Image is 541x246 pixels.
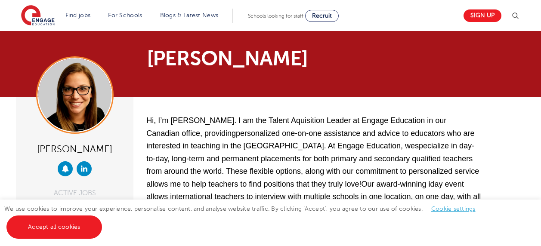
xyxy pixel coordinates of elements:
[146,141,479,188] span: specialize in day-to-day, long-term and permanent placements for both primary and secondary quali...
[4,206,484,230] span: We use cookies to improve your experience, personalise content, and analyse website traffic. By c...
[6,215,102,239] a: Accept all cookies
[108,12,142,18] a: For Schools
[146,180,481,214] span: Our award-winning iday event allows international teachers to interview with multiple schools in ...
[160,12,219,18] a: Blogs & Latest News
[464,9,501,22] a: Sign up
[21,5,55,27] img: Engage Education
[22,140,127,157] div: [PERSON_NAME]
[22,190,127,197] div: ACTIVE JOBS
[146,129,481,240] span: personalized one-on-one assistance and advice to educators who are interested in teaching in the ...
[431,206,476,212] a: Cookie settings
[65,12,91,18] a: Find jobs
[312,12,332,19] span: Recruit
[248,13,303,19] span: Schools looking for staff
[147,48,351,69] h1: [PERSON_NAME]
[305,10,339,22] a: Recruit
[146,116,446,138] span: Hi, I’m [PERSON_NAME]. I am the Talent Aquisition Leader at Engage Education in our Canadian offi...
